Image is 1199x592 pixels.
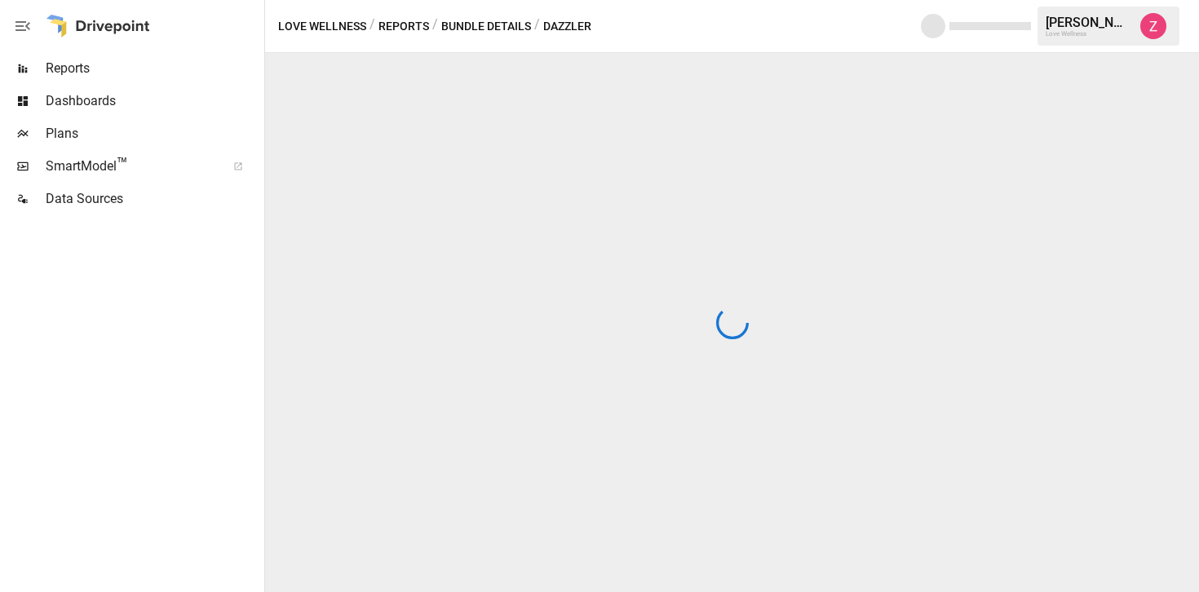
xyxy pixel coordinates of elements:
[278,16,366,37] button: Love Wellness
[46,124,261,144] span: Plans
[432,16,438,37] div: /
[1046,15,1130,30] div: [PERSON_NAME]
[1130,3,1176,49] button: Zoe Keller
[46,59,261,78] span: Reports
[46,189,261,209] span: Data Sources
[46,157,215,176] span: SmartModel
[1140,13,1166,39] img: Zoe Keller
[378,16,429,37] button: Reports
[117,154,128,175] span: ™
[369,16,375,37] div: /
[441,16,531,37] button: Bundle Details
[534,16,540,37] div: /
[46,91,261,111] span: Dashboards
[1046,30,1130,38] div: Love Wellness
